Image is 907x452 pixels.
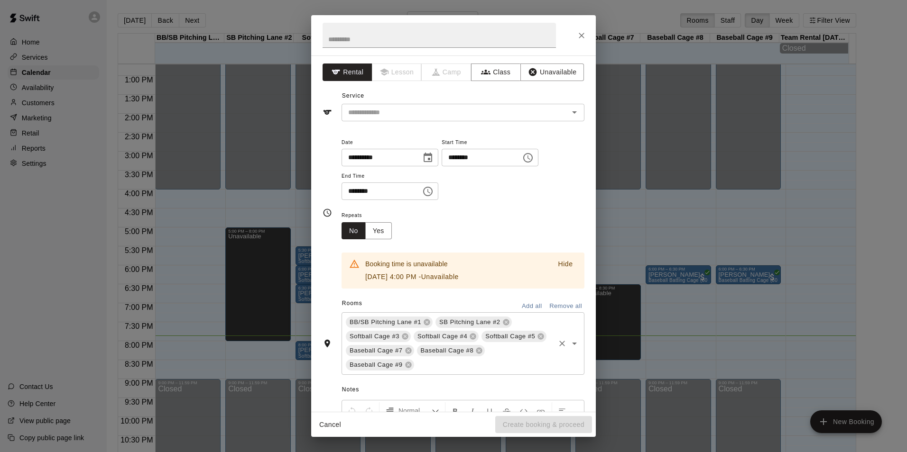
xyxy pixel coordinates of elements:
button: Remove all [547,299,584,314]
div: Baseball Cage #8 [417,345,485,356]
span: Baseball Cage #9 [346,360,407,370]
button: Choose time, selected time is 9:00 PM [418,182,437,201]
span: Baseball Cage #8 [417,346,478,355]
div: Baseball Cage #7 [346,345,414,356]
button: Format Strikethrough [499,402,515,419]
button: Unavailable [520,63,584,81]
span: Softball Cage #4 [414,332,471,341]
button: No [342,222,366,240]
span: BB/SB Pitching Lane #1 [346,317,425,327]
div: Softball Cage #5 [481,331,546,342]
span: Normal [398,406,432,416]
div: Softball Cage #3 [346,331,411,342]
span: Service [342,92,364,99]
span: Notes [342,382,584,398]
div: Baseball Cage #9 [346,359,414,371]
span: End Time [342,170,438,183]
svg: Rooms [323,339,332,348]
button: Cancel [315,416,345,434]
button: Insert Link [533,402,549,419]
p: Hide [558,259,573,269]
button: Format Bold [447,402,463,419]
button: Rental [323,63,372,81]
span: Start Time [442,136,538,149]
button: Choose time, selected time is 8:30 PM [518,148,537,167]
button: Format Italics [464,402,481,419]
div: outlined button group [342,222,392,240]
div: Booking time is unavailable [365,255,459,286]
button: Hide [550,257,581,271]
span: Softball Cage #5 [481,332,539,341]
button: Clear [555,337,569,350]
button: Undo [344,402,360,419]
button: Redo [361,402,377,419]
span: Baseball Cage #7 [346,346,407,355]
button: Formatting Options [381,402,443,419]
span: Lessons must be created in the Services page first [372,63,422,81]
svg: Timing [323,208,332,217]
div: Softball Cage #4 [414,331,479,342]
button: Class [471,63,521,81]
p: [DATE] 4:00 PM - Unavailable [365,272,459,282]
div: BB/SB Pitching Lane #1 [346,316,433,328]
span: SB Pitching Lane #2 [435,317,504,327]
span: Softball Cage #3 [346,332,403,341]
span: Date [342,136,438,149]
div: SB Pitching Lane #2 [435,316,511,328]
span: Rooms [342,300,362,307]
span: Repeats [342,209,399,222]
button: Left Align [554,402,570,419]
svg: Service [323,108,332,117]
button: Close [573,27,590,44]
button: Insert Code [516,402,532,419]
button: Add all [517,299,547,314]
button: Open [568,106,581,119]
button: Open [568,337,581,350]
button: Yes [365,222,392,240]
button: Choose date, selected date is Sep 18, 2025 [418,148,437,167]
button: Format Underline [481,402,498,419]
span: Camps can only be created in the Services page [422,63,472,81]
